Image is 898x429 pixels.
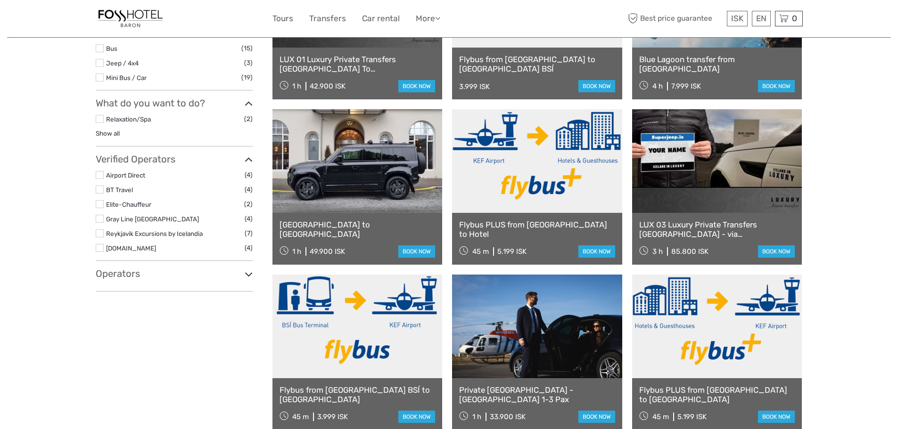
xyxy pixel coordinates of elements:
p: We're away right now. Please check back later! [13,16,107,24]
div: 3.999 ISK [317,413,348,421]
a: book now [578,245,615,258]
a: Relaxation/Spa [106,115,151,123]
span: (4) [245,184,253,195]
span: (2) [244,199,253,210]
a: Private [GEOGRAPHIC_DATA] - [GEOGRAPHIC_DATA] 1-3 Pax [459,385,615,405]
span: 45 m [292,413,309,421]
div: 5.199 ISK [677,413,707,421]
span: (19) [241,72,253,83]
a: Car rental [362,12,400,25]
span: 45 m [652,413,669,421]
a: Elite-Chauffeur [106,201,151,208]
span: ISK [731,14,743,23]
span: (4) [245,243,253,253]
a: book now [398,411,435,423]
span: (7) [245,228,253,239]
span: (4) [245,213,253,224]
a: Flybus PLUS from [GEOGRAPHIC_DATA] to [GEOGRAPHIC_DATA] [639,385,795,405]
a: book now [758,80,795,92]
button: Open LiveChat chat widget [108,15,120,26]
a: Mini Bus / Car [106,74,147,81]
div: 7.999 ISK [671,82,701,90]
h3: Verified Operators [96,154,253,165]
div: 42.900 ISK [310,82,346,90]
span: (3) [244,57,253,68]
a: LUX 01 Luxury Private Transfers [GEOGRAPHIC_DATA] To [GEOGRAPHIC_DATA] [280,55,436,74]
a: Jeep / 4x4 [106,59,139,67]
h3: What do you want to do? [96,97,253,109]
span: (15) [241,43,253,54]
span: 45 m [472,247,489,256]
div: 33.900 ISK [490,413,526,421]
span: (2) [244,113,253,124]
a: LUX 03 Luxury Private Transfers [GEOGRAPHIC_DATA] - via [GEOGRAPHIC_DATA] or via [GEOGRAPHIC_DATA... [639,220,795,239]
span: 3 h [652,247,663,256]
span: Best price guarantee [626,11,725,26]
span: 1 h [472,413,481,421]
div: 49.900 ISK [310,247,345,256]
a: Gray Line [GEOGRAPHIC_DATA] [106,215,199,223]
a: Flybus from [GEOGRAPHIC_DATA] to [GEOGRAPHIC_DATA] BSÍ [459,55,615,74]
a: Show all [96,130,120,137]
span: 0 [791,14,799,23]
span: 1 h [292,82,301,90]
a: Blue Lagoon transfer from [GEOGRAPHIC_DATA] [639,55,795,74]
a: Airport Direct [106,171,145,179]
div: EN [752,11,771,26]
img: 1355-f22f4eb0-fb05-4a92-9bea-b034c25151e6_logo_small.jpg [96,7,165,30]
span: 4 h [652,82,663,90]
a: BT Travel [106,186,133,194]
a: Reykjavik Excursions by Icelandia [106,230,203,237]
span: (4) [245,170,253,180]
a: Flybus PLUS from [GEOGRAPHIC_DATA] to Hotel [459,220,615,239]
a: Transfers [309,12,346,25]
div: 5.199 ISK [497,247,527,256]
a: More [416,12,440,25]
a: book now [578,80,615,92]
a: book now [398,245,435,258]
a: Flybus from [GEOGRAPHIC_DATA] BSÍ to [GEOGRAPHIC_DATA] [280,385,436,405]
h3: Operators [96,268,253,279]
a: book now [578,411,615,423]
div: 3.999 ISK [459,82,490,91]
a: book now [758,245,795,258]
a: [GEOGRAPHIC_DATA] to [GEOGRAPHIC_DATA] [280,220,436,239]
a: Tours [272,12,293,25]
a: [DOMAIN_NAME] [106,244,156,252]
div: 85.800 ISK [671,247,709,256]
a: book now [398,80,435,92]
a: Bus [106,45,117,52]
a: book now [758,411,795,423]
span: 1 h [292,247,301,256]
